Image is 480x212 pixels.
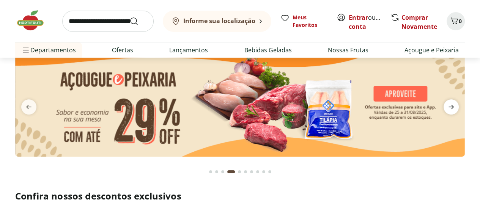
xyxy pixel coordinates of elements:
[220,163,226,181] button: Go to page 3 from fs-carousel
[226,163,236,181] button: Current page from fs-carousel
[62,11,154,32] input: search
[208,163,214,181] button: Go to page 1 from fs-carousel
[244,46,292,55] a: Bebidas Geladas
[242,163,249,181] button: Go to page 6 from fs-carousel
[15,99,42,115] button: previous
[447,12,465,30] button: Carrinho
[349,13,368,22] a: Entrar
[293,14,327,29] span: Meus Favoritos
[169,46,208,55] a: Lançamentos
[21,41,76,59] span: Departamentos
[21,41,30,59] button: Menu
[459,17,462,25] span: 0
[15,48,465,157] img: açougue
[112,46,133,55] a: Ofertas
[328,46,368,55] a: Nossas Frutas
[438,99,465,115] button: next
[214,163,220,181] button: Go to page 2 from fs-carousel
[249,163,255,181] button: Go to page 7 from fs-carousel
[236,163,242,181] button: Go to page 5 from fs-carousel
[401,13,437,31] a: Comprar Novamente
[163,11,271,32] button: Informe sua localização
[15,190,465,202] h2: Confira nossos descontos exclusivos
[280,14,327,29] a: Meus Favoritos
[267,163,273,181] button: Go to page 10 from fs-carousel
[255,163,261,181] button: Go to page 8 from fs-carousel
[15,9,53,32] img: Hortifruti
[404,46,459,55] a: Açougue e Peixaria
[129,17,148,26] button: Submit Search
[261,163,267,181] button: Go to page 9 from fs-carousel
[183,17,255,25] b: Informe sua localização
[349,13,390,31] a: Criar conta
[349,13,382,31] span: ou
